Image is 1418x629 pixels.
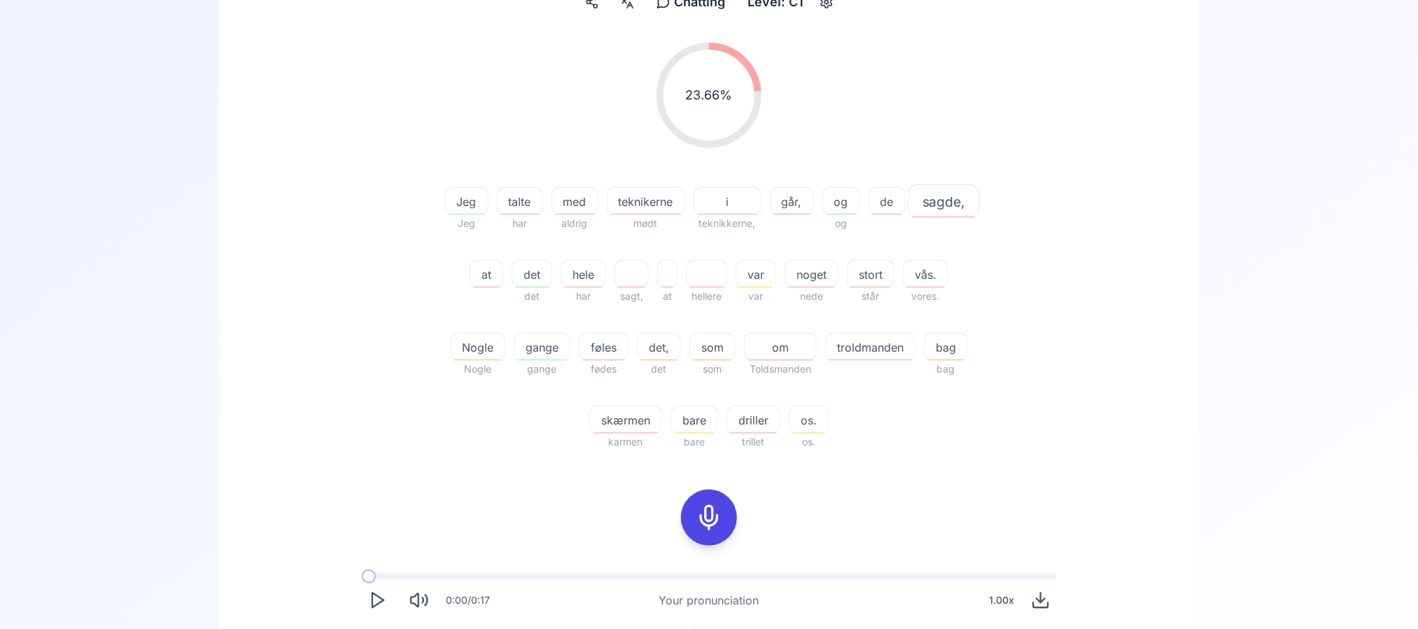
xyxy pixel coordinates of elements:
[590,412,661,429] span: skærmen
[903,288,948,305] span: vores.
[789,406,829,434] button: os.
[512,266,552,283] span: det
[925,339,967,356] span: bag
[822,215,860,232] span: og
[785,288,838,305] span: nede
[446,593,490,607] div: 0:00 / 0:17
[744,333,817,361] button: om
[497,215,543,232] span: har
[736,260,776,288] button: var
[689,361,736,378] span: som
[657,288,678,305] span: at
[785,260,838,288] button: noget
[470,266,503,283] span: at
[561,266,605,283] span: hele
[446,193,488,210] span: Jeg
[869,193,905,210] span: de
[615,288,649,305] span: sagt,
[552,187,598,215] button: med
[580,339,628,356] span: føles
[726,406,780,434] button: driller
[671,412,717,429] span: bare
[694,193,761,210] span: i
[638,339,680,356] span: det,
[690,339,735,356] span: som
[847,260,894,288] button: stort
[736,266,775,283] span: var
[512,288,552,305] span: det
[498,193,542,210] span: talte
[512,260,552,288] button: det
[659,592,759,609] div: Your pronunciation
[579,361,629,378] span: fødes
[689,333,736,361] button: som
[983,586,1020,614] div: 1.00 x
[445,215,489,232] span: Jeg
[514,339,570,356] span: gange
[789,434,829,450] span: os.
[404,585,435,616] button: Mute
[671,406,718,434] button: bare
[552,215,598,232] span: aldrig
[608,193,685,210] span: teknikerne
[1025,585,1056,616] button: Download audio
[637,333,681,361] button: det,
[822,187,860,215] button: og
[497,187,543,215] button: talte
[823,193,859,210] span: og
[686,288,727,305] span: hellere
[671,434,718,450] span: bare
[451,339,505,356] span: Nogle
[914,187,974,215] button: sagde,
[450,361,505,378] span: Nogle
[726,434,780,450] span: trillet
[561,288,606,305] span: har
[745,339,816,356] span: om
[744,361,817,378] span: Toldsmanden
[607,187,685,215] button: teknikerne
[908,191,978,212] span: sagde,
[445,187,489,215] button: Jeg
[903,260,948,288] button: vås.
[924,333,968,361] button: bag
[579,333,629,361] button: føles
[561,260,606,288] button: hele
[826,339,915,356] span: troldmanden
[514,361,570,378] span: gange
[514,333,570,361] button: gange
[770,187,814,215] button: går,
[736,288,776,305] span: var
[694,187,761,215] button: i
[607,215,685,232] span: mødt
[686,85,733,105] span: 23.66 %
[637,361,681,378] span: det
[771,193,813,210] span: går,
[869,187,906,215] button: de
[727,412,780,429] span: driller
[848,266,894,283] span: stort
[552,193,598,210] span: med
[589,434,662,450] span: karmen
[362,585,393,616] button: Play
[924,361,968,378] span: bag
[694,215,761,232] span: teknikkerne,
[847,288,894,305] span: står
[825,333,915,361] button: troldmanden
[450,333,505,361] button: Nogle
[785,266,838,283] span: noget
[470,260,503,288] button: at
[789,412,828,429] span: os.
[904,266,948,283] span: vås.
[589,406,662,434] button: skærmen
